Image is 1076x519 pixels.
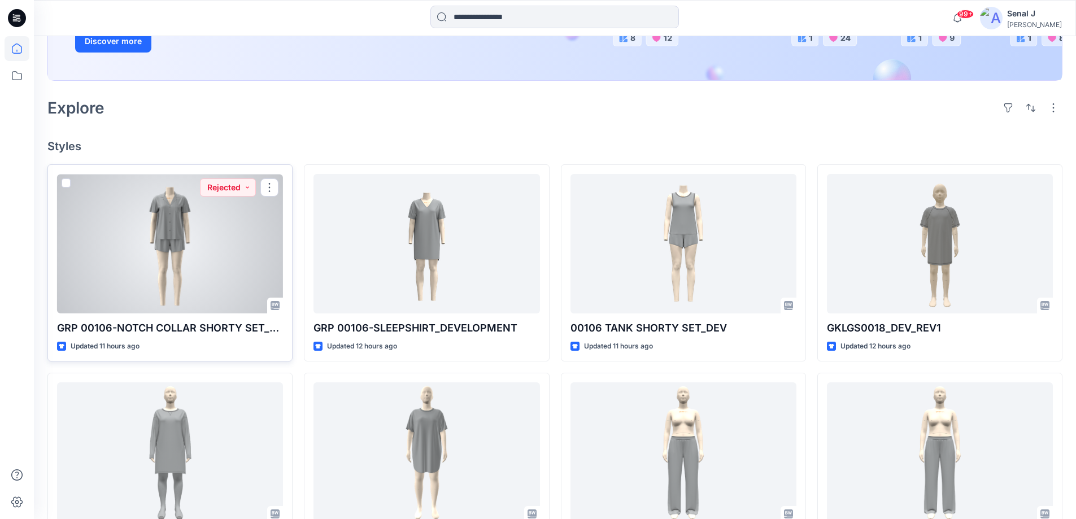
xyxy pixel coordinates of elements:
[71,341,140,352] p: Updated 11 hours ago
[75,30,329,53] a: Discover more
[327,341,397,352] p: Updated 12 hours ago
[584,341,653,352] p: Updated 11 hours ago
[75,30,151,53] button: Discover more
[570,174,796,313] a: 00106 TANK SHORTY SET_DEV
[57,174,283,313] a: GRP 00106-NOTCH COLLAR SHORTY SET_DEVELOPMENT
[570,320,796,336] p: 00106 TANK SHORTY SET_DEV
[957,10,974,19] span: 99+
[840,341,911,352] p: Updated 12 hours ago
[980,7,1003,29] img: avatar
[1007,7,1062,20] div: Senal J
[47,99,104,117] h2: Explore
[827,174,1053,313] a: GKLGS0018_DEV_REV1
[1007,20,1062,29] div: [PERSON_NAME]
[313,320,539,336] p: GRP 00106-SLEEPSHIRT_DEVELOPMENT
[47,139,1062,153] h4: Styles
[313,174,539,313] a: GRP 00106-SLEEPSHIRT_DEVELOPMENT
[827,320,1053,336] p: GKLGS0018_DEV_REV1
[57,320,283,336] p: GRP 00106-NOTCH COLLAR SHORTY SET_DEVELOPMENT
